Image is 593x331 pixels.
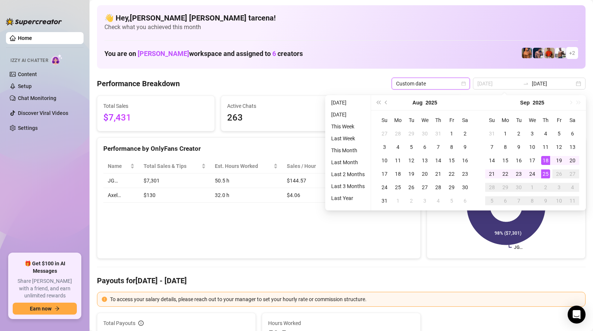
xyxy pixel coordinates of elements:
[552,140,566,154] td: 2025-09-12
[458,140,472,154] td: 2025-08-09
[514,156,523,165] div: 16
[525,194,539,207] td: 2025-10-08
[97,78,180,89] h4: Performance Breakdown
[393,183,402,192] div: 25
[499,113,512,127] th: Mo
[461,169,470,178] div: 23
[525,127,539,140] td: 2025-09-03
[13,278,77,300] span: Share [PERSON_NAME] with a friend, and earn unlimited rewards
[287,162,326,170] span: Sales / Hour
[555,143,564,152] div: 12
[51,54,63,65] img: AI Chatter
[528,169,537,178] div: 24
[418,127,432,140] td: 2025-07-30
[499,127,512,140] td: 2025-09-01
[54,306,60,311] span: arrow-right
[380,129,389,138] div: 27
[458,113,472,127] th: Sa
[391,154,405,167] td: 2025-08-11
[447,156,456,165] div: 15
[227,102,332,110] span: Active Chats
[378,181,391,194] td: 2025-08-24
[568,306,586,324] div: Open Intercom Messenger
[391,167,405,181] td: 2025-08-18
[407,183,416,192] div: 26
[103,111,208,125] span: $7,431
[499,167,512,181] td: 2025-09-22
[461,129,470,138] div: 2
[407,196,416,205] div: 2
[568,143,577,152] div: 13
[104,50,303,58] h1: You are on workspace and assigned to creators
[566,154,579,167] td: 2025-09-20
[378,167,391,181] td: 2025-08-17
[461,196,470,205] div: 6
[103,102,208,110] span: Total Sales
[458,181,472,194] td: 2025-08-30
[445,167,458,181] td: 2025-08-22
[514,129,523,138] div: 2
[487,129,496,138] div: 31
[391,113,405,127] th: Mo
[434,129,443,138] div: 31
[541,169,550,178] div: 25
[103,174,139,188] td: JG…
[10,57,48,64] span: Izzy AI Chatter
[568,169,577,178] div: 27
[407,169,416,178] div: 19
[418,181,432,194] td: 2025-08-27
[541,129,550,138] div: 4
[13,260,77,275] span: 🎁 Get $100 in AI Messages
[525,113,539,127] th: We
[566,113,579,127] th: Sa
[210,174,282,188] td: 50.5 h
[380,183,389,192] div: 24
[501,183,510,192] div: 29
[499,140,512,154] td: 2025-09-08
[566,127,579,140] td: 2025-09-06
[447,143,456,152] div: 8
[391,181,405,194] td: 2025-08-25
[485,181,499,194] td: 2025-09-28
[533,48,543,58] img: Axel
[523,81,529,87] span: swap-right
[103,188,139,203] td: Axel…
[138,50,189,57] span: [PERSON_NAME]
[393,169,402,178] div: 18
[458,127,472,140] td: 2025-08-02
[407,156,416,165] div: 12
[555,196,564,205] div: 10
[485,167,499,181] td: 2025-09-21
[555,183,564,192] div: 3
[532,79,574,88] input: End date
[566,194,579,207] td: 2025-10-11
[487,196,496,205] div: 5
[514,183,523,192] div: 30
[539,154,552,167] td: 2025-09-18
[420,169,429,178] div: 20
[528,183,537,192] div: 1
[378,140,391,154] td: 2025-08-03
[432,140,445,154] td: 2025-08-07
[418,154,432,167] td: 2025-08-13
[30,306,51,312] span: Earn now
[501,129,510,138] div: 1
[445,113,458,127] th: Fr
[139,159,210,174] th: Total Sales & Tips
[568,183,577,192] div: 4
[393,196,402,205] div: 1
[97,275,586,286] h4: Payouts for [DATE] - [DATE]
[391,140,405,154] td: 2025-08-04
[282,174,337,188] td: $144.57
[541,143,550,152] div: 11
[512,167,525,181] td: 2025-09-23
[552,154,566,167] td: 2025-09-19
[539,127,552,140] td: 2025-09-04
[393,156,402,165] div: 11
[18,110,68,116] a: Discover Viral Videos
[378,154,391,167] td: 2025-08-10
[18,35,32,41] a: Home
[487,169,496,178] div: 21
[418,194,432,207] td: 2025-09-03
[514,169,523,178] div: 23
